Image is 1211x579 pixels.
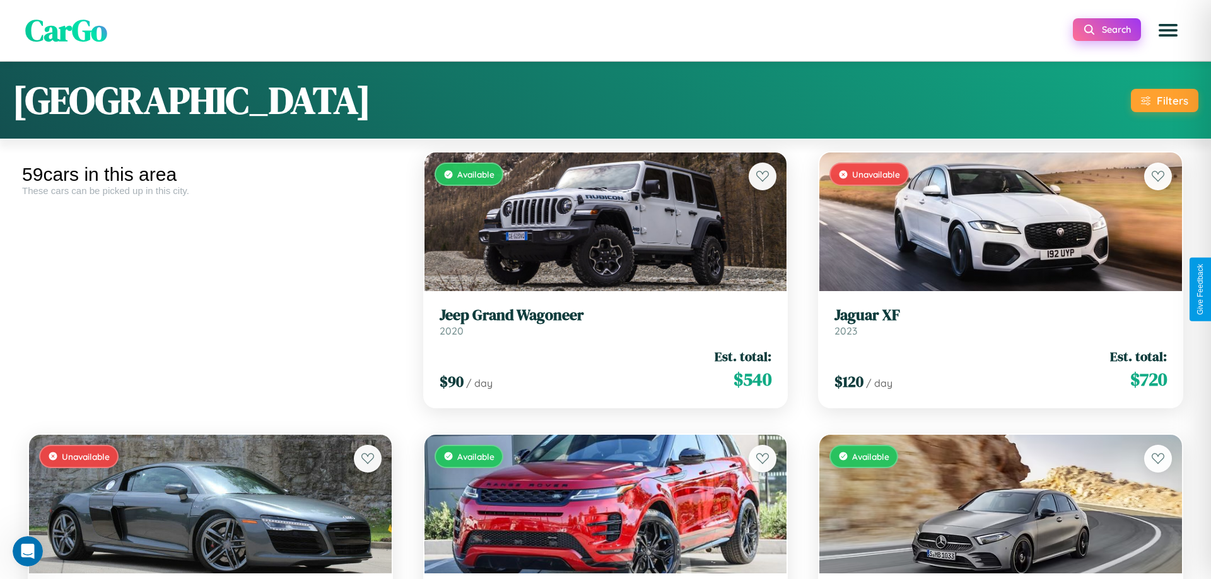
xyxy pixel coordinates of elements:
span: Search [1102,24,1131,35]
span: Available [852,451,889,462]
span: CarGo [25,9,107,51]
span: / day [466,377,493,389]
span: $ 120 [834,371,863,392]
button: Search [1073,18,1141,41]
h3: Jaguar XF [834,306,1167,324]
span: Unavailable [852,169,900,180]
span: / day [866,377,892,389]
span: Unavailable [62,451,110,462]
span: 2020 [440,324,464,337]
span: 2023 [834,324,857,337]
span: $ 540 [734,367,771,392]
span: Available [457,451,494,462]
span: Est. total: [1110,347,1167,365]
a: Jaguar XF2023 [834,306,1167,337]
div: Filters [1157,94,1188,107]
h3: Jeep Grand Wagoneer [440,306,772,324]
iframe: Intercom live chat [13,536,43,566]
h1: [GEOGRAPHIC_DATA] [13,74,371,126]
button: Filters [1131,89,1198,112]
div: 59 cars in this area [22,164,399,185]
span: $ 90 [440,371,464,392]
button: Open menu [1150,13,1186,48]
span: Available [457,169,494,180]
a: Jeep Grand Wagoneer2020 [440,306,772,337]
span: $ 720 [1130,367,1167,392]
div: These cars can be picked up in this city. [22,185,399,196]
div: Give Feedback [1196,264,1205,315]
span: Est. total: [715,347,771,365]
